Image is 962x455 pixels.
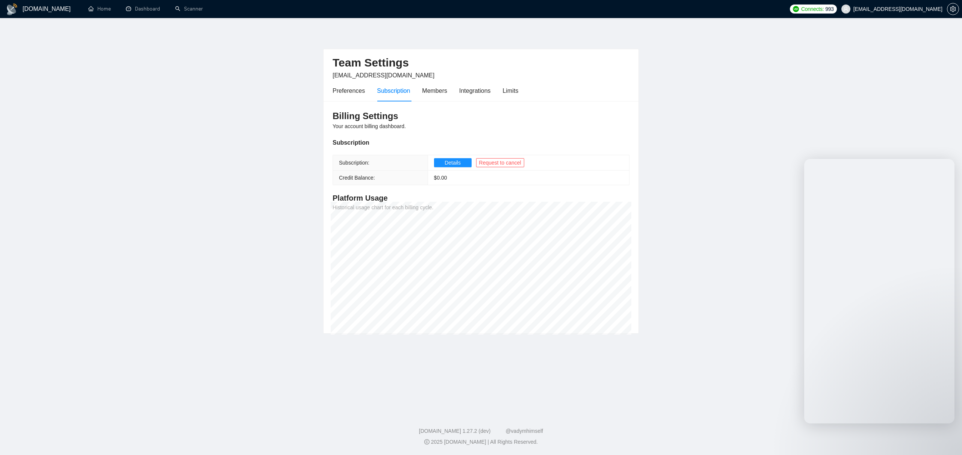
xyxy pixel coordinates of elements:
[804,159,954,423] iframe: Intercom live chat
[801,5,824,13] span: Connects:
[377,86,410,95] div: Subscription
[126,6,160,12] a: dashboardDashboard
[825,5,833,13] span: 993
[793,6,799,12] img: upwork-logo.png
[434,175,447,181] span: $ 0.00
[503,86,519,95] div: Limits
[339,175,375,181] span: Credit Balance:
[434,158,472,167] button: Details
[936,429,954,447] iframe: Intercom live chat
[333,55,629,71] h2: Team Settings
[333,110,629,122] h3: Billing Settings
[479,159,521,167] span: Request to cancel
[476,158,524,167] button: Request to cancel
[88,6,111,12] a: homeHome
[843,6,849,12] span: user
[424,439,430,444] span: copyright
[333,193,629,203] h4: Platform Usage
[175,6,203,12] a: searchScanner
[333,86,365,95] div: Preferences
[947,3,959,15] button: setting
[6,438,956,446] div: 2025 [DOMAIN_NAME] | All Rights Reserved.
[6,3,18,15] img: logo
[422,86,447,95] div: Members
[947,6,959,12] a: setting
[419,428,491,434] a: [DOMAIN_NAME] 1.27.2 (dev)
[333,138,629,147] div: Subscription
[333,123,406,129] span: Your account billing dashboard.
[459,86,491,95] div: Integrations
[947,6,959,12] span: setting
[505,428,543,434] a: @vadymhimself
[333,72,434,79] span: [EMAIL_ADDRESS][DOMAIN_NAME]
[339,160,369,166] span: Subscription:
[445,159,461,167] span: Details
